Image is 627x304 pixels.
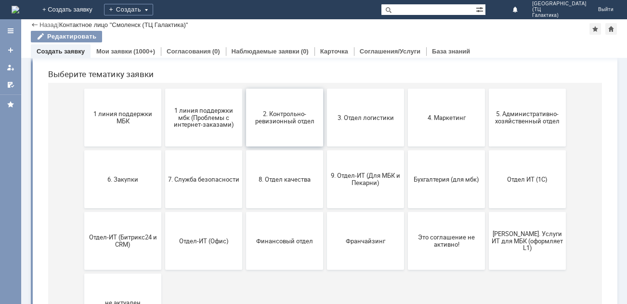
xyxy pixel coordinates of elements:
[37,48,85,55] a: Создать заявку
[289,199,361,213] span: 9. Отдел-ИТ (Для МБК и Пекарни)
[96,48,132,55] a: Мои заявки
[125,177,202,235] button: 7. Служба безопасности
[125,116,202,173] button: 1 линия поддержки мбк (Проблемы с интернет-заказами)
[287,116,364,173] button: 3. Отдел логистики
[128,264,199,271] span: Отдел-ИТ (Офис)
[47,261,118,275] span: Отдел-ИТ (Битрикс24 и CRM)
[532,1,587,7] span: [GEOGRAPHIC_DATA]
[301,48,309,55] div: (0)
[128,202,199,210] span: 7. Служба безопасности
[367,239,444,297] button: Это соглашение не активно!
[360,48,420,55] a: Соглашения/Услуги
[432,48,470,55] a: База знаний
[47,137,118,152] span: 1 линия поддержки МБК
[44,116,121,173] button: 1 линия поддержки МБК
[167,48,211,55] a: Согласования
[3,60,18,75] a: Мои заявки
[3,77,18,93] a: Мои согласования
[12,6,19,13] a: Перейти на домашнюю страницу
[367,177,444,235] button: Бухгалтерия (для мбк)
[289,141,361,148] span: 3. Отдел логистики
[128,133,199,155] span: 1 линия поддержки мбк (Проблемы с интернет-заказами)
[287,239,364,297] button: Франчайзинг
[605,23,617,35] div: Сделать домашней страницей
[212,48,220,55] div: (0)
[12,6,19,13] img: logo
[448,116,525,173] button: 5. Административно-хозяйственный отдел
[448,239,525,297] button: [PERSON_NAME]. Услуги ИТ для МБК (оформляет L1)
[232,48,300,55] a: Наблюдаемые заявки
[188,24,381,33] label: Воспользуйтесь поиском
[209,202,280,210] span: 8. Отдел качества
[451,257,522,278] span: [PERSON_NAME]. Услуги ИТ для МБК (оформляет L1)
[8,96,562,106] header: Выберите тематику заявки
[476,4,485,13] span: Расширенный поиск
[367,116,444,173] button: 4. Маркетинг
[47,202,118,210] span: 6. Закупки
[209,137,280,152] span: 2. Контрольно-ревизионный отдел
[3,42,18,58] a: Создать заявку
[209,264,280,271] span: Финансовый отдел
[287,177,364,235] button: 9. Отдел-ИТ (Для МБК и Пекарни)
[320,48,348,55] a: Карточка
[448,177,525,235] button: Отдел ИТ (1С)
[57,21,59,28] div: |
[532,13,587,18] span: Галактика)
[532,7,587,13] span: (ТЦ
[133,48,155,55] div: (1000+)
[370,141,442,148] span: 4. Маркетинг
[125,239,202,297] button: Отдел-ИТ (Офис)
[289,264,361,271] span: Франчайзинг
[206,239,283,297] button: Финансовый отдел
[104,4,153,15] div: Создать
[206,177,283,235] button: 8. Отдел качества
[370,202,442,210] span: Бухгалтерия (для мбк)
[206,116,283,173] button: 2. Контрольно-ревизионный отдел
[44,239,121,297] button: Отдел-ИТ (Битрикс24 и CRM)
[370,261,442,275] span: Это соглашение не активно!
[39,21,57,28] a: Назад
[59,21,188,28] div: Контактное лицо "Смоленск (ТЦ Галактика)"
[451,202,522,210] span: Отдел ИТ (1С)
[188,43,381,61] input: Например, почта или справка
[44,177,121,235] button: 6. Закупки
[589,23,601,35] div: Добавить в избранное
[451,137,522,152] span: 5. Административно-хозяйственный отдел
